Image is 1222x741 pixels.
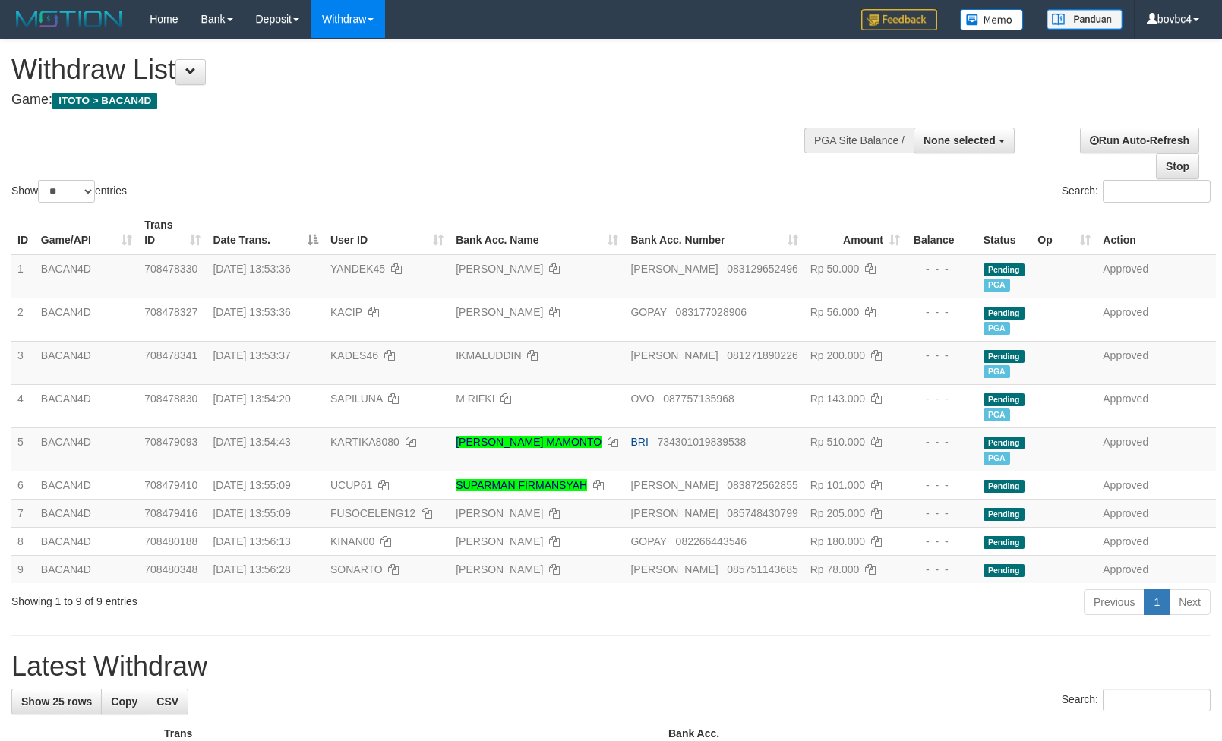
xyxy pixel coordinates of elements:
[11,555,35,583] td: 9
[1097,384,1216,427] td: Approved
[330,436,399,448] span: KARTIKA8080
[810,306,860,318] span: Rp 56.000
[144,349,197,361] span: 708478341
[810,393,865,405] span: Rp 143.000
[984,393,1025,406] span: Pending
[11,499,35,527] td: 7
[1097,341,1216,384] td: Approved
[213,535,290,547] span: [DATE] 13:56:13
[456,263,543,275] a: [PERSON_NAME]
[810,479,865,491] span: Rp 101.000
[213,306,290,318] span: [DATE] 13:53:36
[984,437,1025,449] span: Pending
[456,349,521,361] a: IKMALUDDIN
[630,306,666,318] span: GOPAY
[1103,689,1211,711] input: Search:
[984,408,1010,421] span: Marked by bovbc3
[11,254,35,298] td: 1
[1084,589,1145,615] a: Previous
[35,211,138,254] th: Game/API: activate to sort column ascending
[11,211,35,254] th: ID
[804,128,914,153] div: PGA Site Balance /
[912,434,971,449] div: - - -
[977,211,1032,254] th: Status
[810,349,865,361] span: Rp 200.000
[101,689,147,714] a: Copy
[456,507,543,519] a: [PERSON_NAME]
[144,479,197,491] span: 708479410
[912,304,971,320] div: - - -
[663,393,734,405] span: Copy 087757135968 to clipboard
[984,508,1025,521] span: Pending
[456,306,543,318] a: [PERSON_NAME]
[35,527,138,555] td: BACAN4D
[11,588,497,609] div: Showing 1 to 9 of 9 entries
[624,211,804,254] th: Bank Acc. Number: activate to sort column ascending
[984,452,1010,465] span: Marked by bovbc3
[727,479,797,491] span: Copy 083872562855 to clipboard
[11,384,35,427] td: 4
[912,506,971,521] div: - - -
[630,563,718,575] span: [PERSON_NAME]
[213,479,290,491] span: [DATE] 13:55:09
[630,479,718,491] span: [PERSON_NAME]
[330,507,415,519] span: FUSOCELENG12
[35,499,138,527] td: BACAN4D
[1097,254,1216,298] td: Approved
[914,128,1015,153] button: None selected
[11,55,800,85] h1: Withdraw List
[1062,180,1211,203] label: Search:
[156,695,178,708] span: CSV
[111,695,137,708] span: Copy
[912,391,971,406] div: - - -
[676,306,747,318] span: Copy 083177028906 to clipboard
[912,348,971,363] div: - - -
[630,393,654,405] span: OVO
[630,436,648,448] span: BRI
[1097,527,1216,555] td: Approved
[1103,180,1211,203] input: Search:
[11,298,35,341] td: 2
[144,507,197,519] span: 708479416
[912,478,971,493] div: - - -
[727,507,797,519] span: Copy 085748430799 to clipboard
[810,436,865,448] span: Rp 510.000
[810,535,865,547] span: Rp 180.000
[727,563,797,575] span: Copy 085751143685 to clipboard
[912,562,971,577] div: - - -
[330,479,372,491] span: UCUP61
[810,263,860,275] span: Rp 50.000
[38,180,95,203] select: Showentries
[330,393,382,405] span: SAPILUNA
[456,393,494,405] a: M RIFKI
[35,471,138,499] td: BACAN4D
[11,651,1211,682] h1: Latest Withdraw
[147,689,188,714] a: CSV
[630,507,718,519] span: [PERSON_NAME]
[1062,689,1211,711] label: Search:
[984,322,1010,335] span: Marked by bovbc3
[52,93,157,109] span: ITOTO > BACAN4D
[960,9,1024,30] img: Button%20Memo.svg
[330,535,374,547] span: KINAN00
[456,535,543,547] a: [PERSON_NAME]
[144,563,197,575] span: 708480348
[804,211,906,254] th: Amount: activate to sort column ascending
[213,563,290,575] span: [DATE] 13:56:28
[138,211,207,254] th: Trans ID: activate to sort column ascending
[144,393,197,405] span: 708478830
[330,306,362,318] span: KACIP
[1097,298,1216,341] td: Approved
[35,298,138,341] td: BACAN4D
[456,563,543,575] a: [PERSON_NAME]
[984,480,1025,493] span: Pending
[1169,589,1211,615] a: Next
[144,263,197,275] span: 708478330
[330,263,385,275] span: YANDEK45
[630,535,666,547] span: GOPAY
[1080,128,1199,153] a: Run Auto-Refresh
[144,436,197,448] span: 708479093
[213,507,290,519] span: [DATE] 13:55:09
[213,263,290,275] span: [DATE] 13:53:36
[35,555,138,583] td: BACAN4D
